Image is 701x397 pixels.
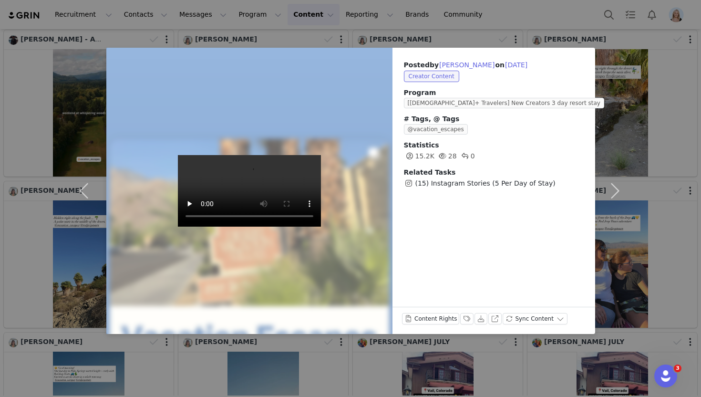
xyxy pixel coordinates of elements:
span: by [430,61,495,69]
span: Related Tasks [404,168,456,176]
button: Sync Content [503,313,567,324]
span: Statistics [404,141,439,149]
button: [PERSON_NAME] [439,59,495,71]
iframe: Intercom live chat [654,365,677,387]
span: # Tags, @ Tags [404,115,460,123]
button: [DATE] [505,59,528,71]
span: [[DEMOGRAPHIC_DATA]+ Travelers] New Creators 3 day resort stay [404,98,604,108]
span: 3 [674,365,681,372]
span: 15.2K [404,152,434,160]
span: 0 [459,152,475,160]
span: (15) Instagram Stories (5 Per Day of Stay) [415,178,556,188]
span: Posted on [404,61,528,69]
span: Program [404,88,584,98]
span: @vacation_escapes [404,124,468,135]
button: Content Rights [402,313,460,324]
span: Creator Content [404,71,459,82]
span: 28 [437,152,457,160]
a: [[DEMOGRAPHIC_DATA]+ Travelers] New Creators 3 day resort stay [404,99,608,106]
